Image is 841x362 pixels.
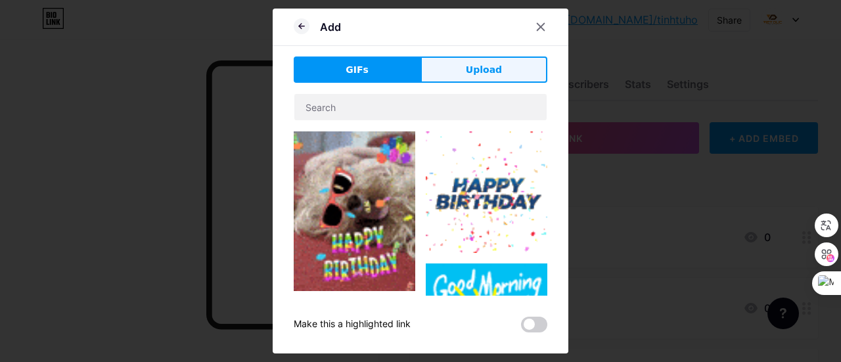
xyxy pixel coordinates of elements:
input: Search [294,94,547,120]
img: Gihpy [294,131,415,291]
div: Make this a highlighted link [294,317,411,332]
span: GIFs [346,63,369,77]
button: GIFs [294,57,420,83]
div: Add [320,19,341,35]
img: Gihpy [426,131,547,253]
span: Upload [466,63,502,77]
button: Upload [420,57,547,83]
